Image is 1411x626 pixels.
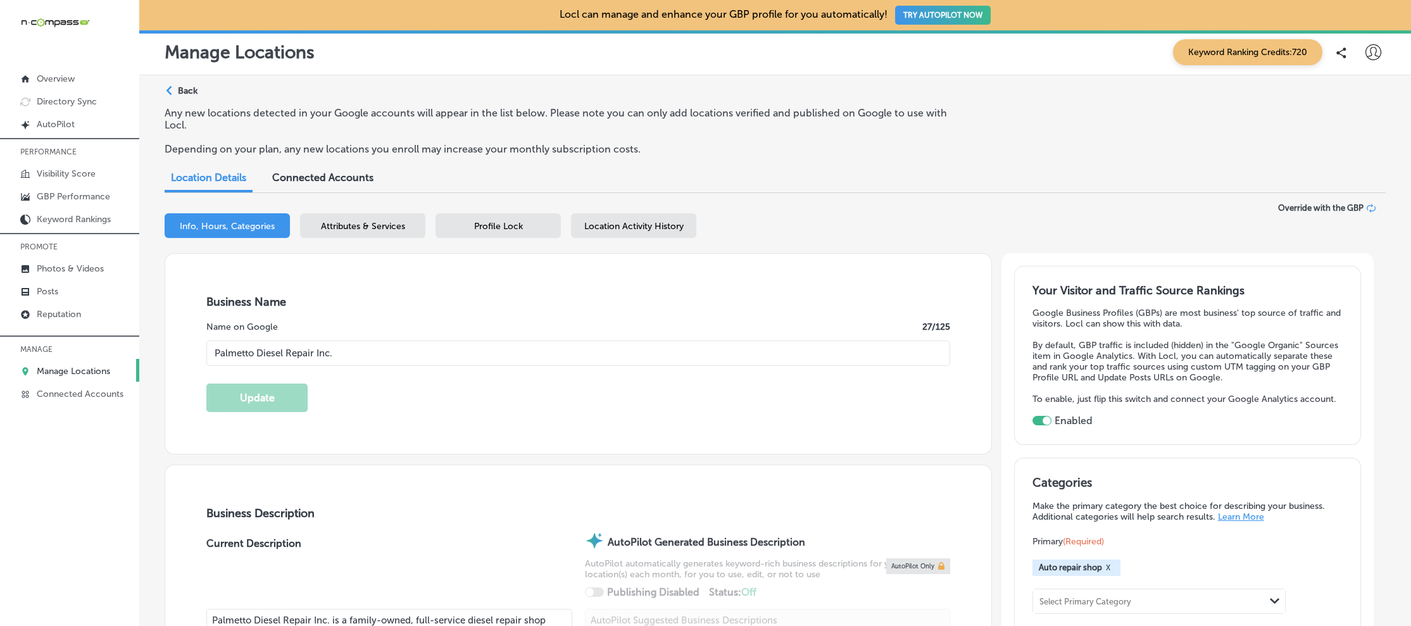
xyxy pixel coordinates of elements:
span: Connected Accounts [272,172,373,184]
p: Keyword Rankings [37,214,111,225]
label: Enabled [1055,415,1093,427]
h3: Business Name [206,295,950,309]
p: Any new locations detected in your Google accounts will appear in the list below. Please note you... [165,107,958,131]
p: Manage Locations [37,366,110,377]
p: Directory Sync [37,96,97,107]
button: TRY AUTOPILOT NOW [895,6,991,25]
h3: Business Description [206,506,950,520]
p: To enable, just flip this switch and connect your Google Analytics account. [1032,394,1343,404]
label: Name on Google [206,322,278,332]
h3: Categories [1032,475,1343,494]
span: Primary [1032,536,1104,547]
p: Back [178,85,198,96]
p: By default, GBP traffic is included (hidden) in the "Google Organic" Sources item in Google Analy... [1032,340,1343,383]
h3: Your Visitor and Traffic Source Rankings [1032,284,1343,297]
p: Reputation [37,309,81,320]
span: Override with the GBP [1278,203,1364,213]
button: X [1102,563,1114,573]
button: Update [206,384,308,412]
img: autopilot-icon [585,531,604,550]
p: Depending on your plan, any new locations you enroll may increase your monthly subscription costs. [165,143,958,155]
p: AutoPilot [37,119,75,130]
strong: AutoPilot Generated Business Description [608,536,805,548]
span: Location Details [171,172,246,184]
p: Manage Locations [165,42,315,63]
div: Select Primary Category [1039,596,1131,606]
img: 660ab0bf-5cc7-4cb8-ba1c-48b5ae0f18e60NCTV_CLogo_TV_Black_-500x88.png [20,16,90,28]
span: Keyword Ranking Credits: 720 [1173,39,1322,65]
label: 27 /125 [922,322,950,332]
p: Make the primary category the best choice for describing your business. Additional categories wil... [1032,501,1343,522]
span: Attributes & Services [321,221,405,232]
span: Location Activity History [584,221,684,232]
p: Overview [37,73,75,84]
span: Auto repair shop [1039,563,1102,572]
p: Google Business Profiles (GBPs) are most business' top source of traffic and visitors. Locl can s... [1032,308,1343,329]
p: GBP Performance [37,191,110,202]
span: (Required) [1063,536,1104,547]
p: Connected Accounts [37,389,123,399]
a: Learn More [1218,511,1264,522]
label: Current Description [206,537,301,609]
span: Info, Hours, Categories [180,221,275,232]
p: Visibility Score [37,168,96,179]
p: Posts [37,286,58,297]
input: Enter Location Name [206,341,950,366]
p: Photos & Videos [37,263,104,274]
span: Profile Lock [474,221,523,232]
